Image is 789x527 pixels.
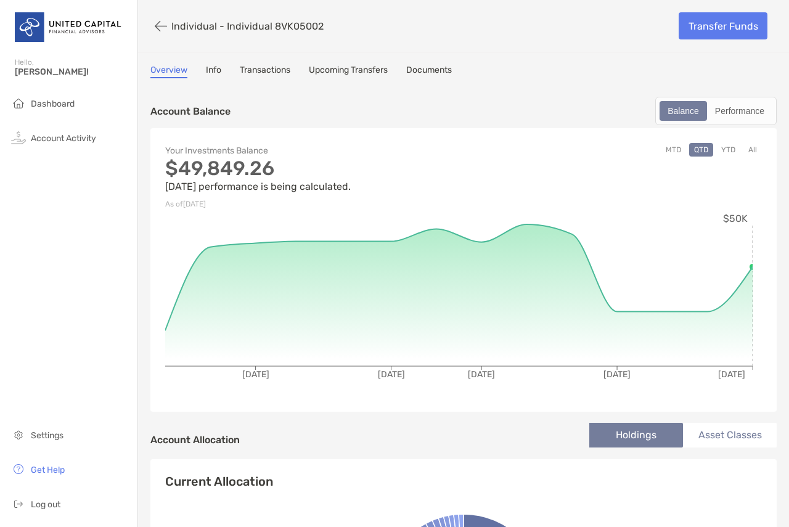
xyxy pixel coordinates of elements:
[165,179,464,194] p: [DATE] performance is being calculated.
[743,143,762,157] button: All
[165,197,464,212] p: As of [DATE]
[31,465,65,475] span: Get Help
[31,133,96,144] span: Account Activity
[661,102,706,120] div: Balance
[15,67,130,77] span: [PERSON_NAME]!
[150,104,231,119] p: Account Balance
[150,65,187,78] a: Overview
[242,369,269,380] tspan: [DATE]
[406,65,452,78] a: Documents
[468,369,495,380] tspan: [DATE]
[683,423,777,447] li: Asset Classes
[689,143,713,157] button: QTD
[31,499,60,510] span: Log out
[11,427,26,442] img: settings icon
[31,430,63,441] span: Settings
[240,65,290,78] a: Transactions
[309,65,388,78] a: Upcoming Transfers
[679,12,767,39] a: Transfer Funds
[11,496,26,511] img: logout icon
[655,97,777,125] div: segmented control
[11,130,26,145] img: activity icon
[171,20,324,32] p: Individual - Individual 8VK05002
[718,369,745,380] tspan: [DATE]
[716,143,740,157] button: YTD
[15,5,123,49] img: United Capital Logo
[723,213,748,224] tspan: $50K
[603,369,631,380] tspan: [DATE]
[165,161,464,176] p: $49,849.26
[165,143,464,158] p: Your Investments Balance
[206,65,221,78] a: Info
[11,96,26,110] img: household icon
[11,462,26,476] img: get-help icon
[589,423,683,447] li: Holdings
[708,102,771,120] div: Performance
[378,369,405,380] tspan: [DATE]
[661,143,686,157] button: MTD
[31,99,75,109] span: Dashboard
[165,474,273,489] h4: Current Allocation
[150,434,240,446] h4: Account Allocation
